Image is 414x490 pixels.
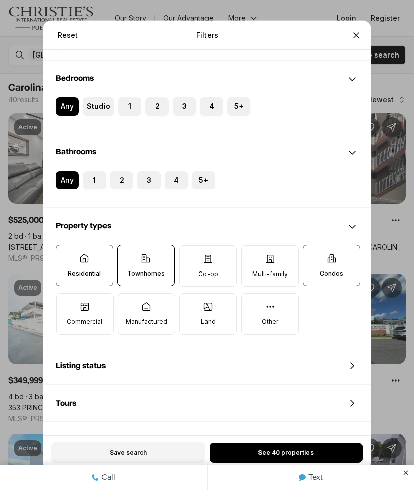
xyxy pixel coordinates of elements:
[258,449,314,457] span: See 40 properties
[43,5,371,60] div: Price
[56,97,79,116] label: Any
[137,171,161,189] label: 3
[83,171,106,189] label: 1
[127,269,165,278] p: Townhomes
[58,31,78,39] span: Reset
[210,443,363,463] button: See 40 properties
[165,171,188,189] label: 4
[56,74,94,82] span: Bedrooms
[173,97,196,116] label: 3
[196,31,218,39] p: Filters
[262,318,278,326] p: Other
[56,171,79,189] label: Any
[201,318,216,326] p: Land
[145,97,169,116] label: 2
[118,97,141,116] label: 1
[43,208,371,245] div: Property types
[83,97,114,116] label: Studio
[51,442,205,463] button: Save search
[43,135,371,171] div: Bathrooms
[67,318,102,326] p: Commercial
[126,318,167,326] p: Manufactured
[227,97,250,116] label: 5+
[43,97,371,134] div: Bedrooms
[56,399,76,407] span: Tours
[56,148,96,156] span: Bathrooms
[200,97,223,116] label: 4
[68,269,101,278] p: Residential
[56,362,106,370] span: Listing status
[198,270,218,278] p: Co-op
[252,270,288,278] p: Multi-family
[192,171,215,189] label: 5+
[56,222,111,230] span: Property types
[346,25,367,45] button: Close
[51,25,84,45] button: Reset
[320,269,343,278] p: Condos
[43,245,371,347] div: Property types
[43,61,371,97] div: Bedrooms
[43,171,371,207] div: Bathrooms
[43,348,371,384] div: Listing status
[43,385,371,421] div: Tours
[110,449,147,457] span: Save search
[43,422,371,459] div: Property details
[110,171,133,189] label: 2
